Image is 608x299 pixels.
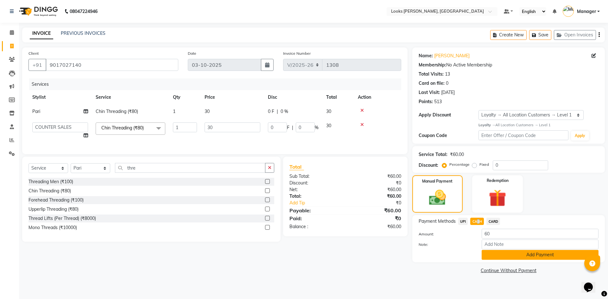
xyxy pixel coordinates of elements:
[28,178,73,185] div: Threading Men (₹100)
[292,124,293,131] span: |
[201,90,264,104] th: Price
[445,71,450,78] div: 13
[483,187,512,209] img: _gift.svg
[554,30,596,40] button: Open Invoices
[326,123,331,128] span: 30
[419,80,445,87] div: Card on file:
[285,215,345,222] div: Paid:
[30,28,53,39] a: INVOICE
[285,223,345,230] div: Balance :
[205,109,210,114] span: 30
[487,178,509,184] label: Redemption
[28,90,92,104] th: Stylist
[414,267,604,274] a: Continue Without Payment
[434,98,442,105] div: 513
[419,89,440,96] div: Last Visit:
[326,109,331,114] span: 30
[482,250,598,260] button: Add Payment
[419,151,447,158] div: Service Total:
[173,109,175,114] span: 1
[571,131,589,140] button: Apply
[28,197,84,203] div: Forehead Threading (₹100)
[419,62,446,68] div: Membership:
[458,218,468,225] span: UPI
[285,173,345,180] div: Sub Total:
[419,71,444,78] div: Total Visits:
[449,162,470,167] label: Percentage
[28,188,71,194] div: Chin Threading (₹80)
[563,6,574,17] img: Manager
[419,98,433,105] div: Points:
[482,240,598,249] input: Add Note
[289,164,304,170] span: Total
[470,218,484,225] span: CASH
[529,30,551,40] button: Save
[419,132,478,139] div: Coupon Code
[144,125,147,131] a: x
[285,180,345,186] div: Discount:
[28,206,79,213] div: Upperlip Threading (₹80)
[419,62,598,68] div: No Active Membership
[419,218,456,225] span: Payment Methods
[115,163,265,173] input: Search or Scan
[29,78,406,90] div: Services
[61,30,105,36] a: PREVIOUS INVOICES
[277,108,278,115] span: |
[345,193,406,200] div: ₹60.00
[581,274,602,293] iframe: chat widget
[101,125,144,131] span: Chin Threading (₹80)
[490,30,527,40] button: Create New
[285,193,345,200] div: Total:
[315,124,319,131] span: %
[345,223,406,230] div: ₹60.00
[419,162,438,169] div: Discount:
[422,178,453,184] label: Manual Payment
[92,90,169,104] th: Service
[355,200,406,206] div: ₹0
[414,242,477,247] label: Note:
[16,3,60,20] img: logo
[345,207,406,214] div: ₹60.00
[281,108,288,115] span: 0 %
[169,90,201,104] th: Qty
[577,8,596,15] span: Manager
[414,231,477,237] label: Amount:
[345,215,406,222] div: ₹0
[434,53,470,59] a: [PERSON_NAME]
[478,130,568,140] input: Enter Offer / Coupon Code
[70,3,98,20] b: 08047224946
[479,162,489,167] label: Fixed
[482,229,598,239] input: Amount
[424,188,451,207] img: _cash.svg
[354,90,401,104] th: Action
[450,151,464,158] div: ₹60.00
[285,207,345,214] div: Payable:
[486,218,500,225] span: CARD
[345,173,406,180] div: ₹60.00
[32,109,40,114] span: Pari
[345,186,406,193] div: ₹60.00
[28,224,77,231] div: Mono Threads (₹10000)
[419,53,433,59] div: Name:
[345,180,406,186] div: ₹0
[28,51,39,56] label: Client
[188,51,196,56] label: Date
[478,122,598,128] div: All Location Customers → Level 1
[28,59,46,71] button: +91
[96,109,138,114] span: Chin Threading (₹80)
[446,80,448,87] div: 0
[268,108,274,115] span: 0 F
[441,89,455,96] div: [DATE]
[322,90,354,104] th: Total
[419,112,478,118] div: Apply Discount
[28,215,96,222] div: Thread Lifts (Per Thread) (₹8000)
[264,90,322,104] th: Disc
[283,51,311,56] label: Invoice Number
[287,124,289,131] span: F
[285,200,355,206] a: Add Tip
[478,123,495,127] strong: Loyalty →
[46,59,178,71] input: Search by Name/Mobile/Email/Code
[285,186,345,193] div: Net:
